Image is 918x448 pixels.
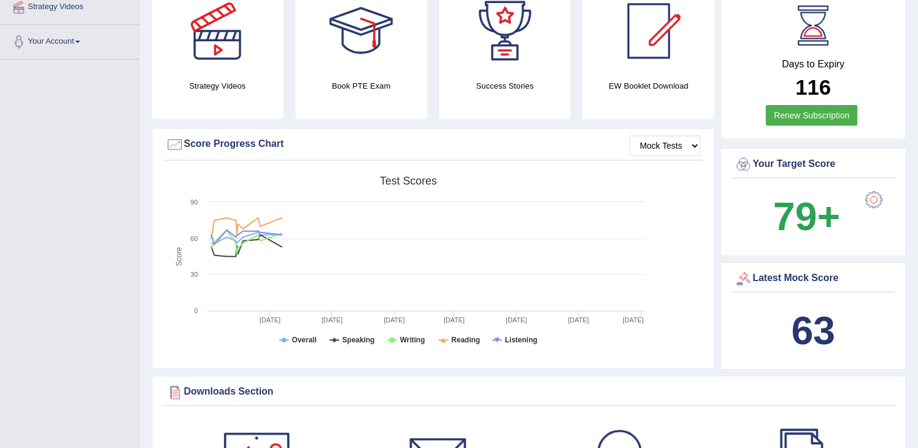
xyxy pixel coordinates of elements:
[734,155,892,174] div: Your Target Score
[451,336,480,344] tspan: Reading
[380,175,437,187] tspan: Test scores
[505,316,527,324] tspan: [DATE]
[152,80,283,92] h4: Strategy Videos
[175,247,183,266] tspan: Score
[623,316,644,324] tspan: [DATE]
[791,308,835,353] b: 63
[400,336,425,344] tspan: Writing
[766,105,857,126] a: Renew Subscription
[734,59,892,70] h4: Days to Expiry
[444,316,465,324] tspan: [DATE]
[166,135,700,154] div: Score Progress Chart
[439,80,571,92] h4: Success Stories
[191,235,198,242] text: 60
[194,307,198,314] text: 0
[1,25,139,55] a: Your Account
[322,316,343,324] tspan: [DATE]
[191,199,198,206] text: 90
[191,271,198,278] text: 30
[260,316,281,324] tspan: [DATE]
[734,270,892,288] div: Latest Mock Score
[582,80,714,92] h4: EW Booklet Download
[568,316,589,324] tspan: [DATE]
[383,316,405,324] tspan: [DATE]
[292,336,317,344] tspan: Overall
[295,80,427,92] h4: Book PTE Exam
[342,336,374,344] tspan: Speaking
[773,194,840,239] b: 79+
[795,75,831,99] b: 116
[166,383,892,401] div: Downloads Section
[505,336,537,344] tspan: Listening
